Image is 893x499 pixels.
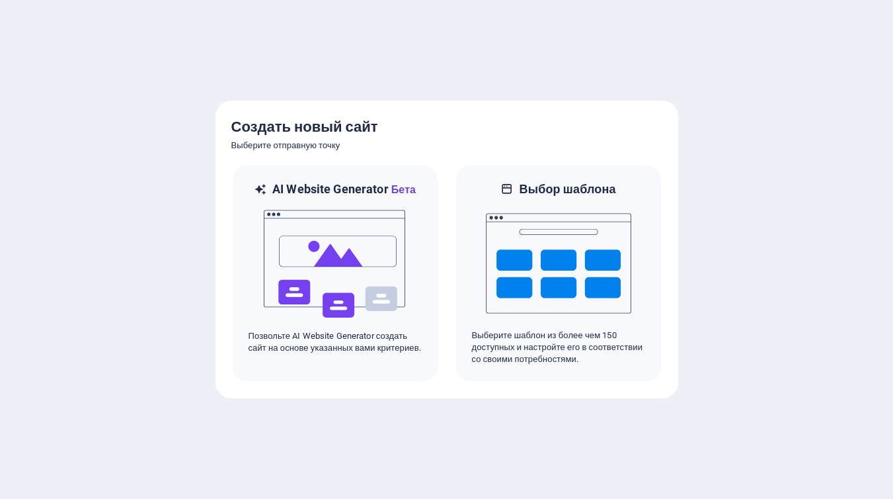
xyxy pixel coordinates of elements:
[262,198,408,330] img: ai
[231,116,662,138] h5: Создать новый сайт
[231,164,439,383] div: AI Website GeneratorБетаaiПозвольте AI Website Generator создать сайт на основе указанных вами кр...
[455,164,662,383] div: Выбор шаблонаВыберите шаблон из более чем 150 доступных и настройте его в соответствии со своими ...
[231,138,662,154] h6: Выберите отправную точку
[249,330,422,354] p: Позвольте AI Website Generator создать сайт на основе указанных вами критериев.
[389,183,416,196] span: Бета
[472,330,645,365] p: Выберите шаблон из более чем 150 доступных и настройте его в соответствии со своими потребностями.
[272,181,416,198] h6: AI Website Generator
[520,181,616,197] h6: Выбор шаблона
